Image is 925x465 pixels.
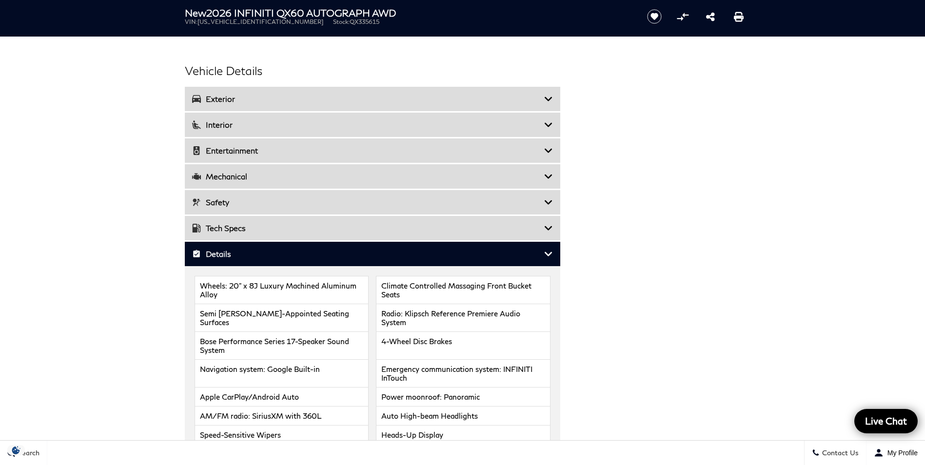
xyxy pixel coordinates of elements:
[734,11,744,22] a: Print this New 2026 INFINITI QX60 AUTOGRAPH AWD
[376,360,551,387] li: Emergency communication system: INFINITI InTouch
[376,407,551,426] li: Auto High-beam Headlights
[195,304,369,332] li: Semi [PERSON_NAME]-Appointed Seating Surfaces
[376,276,551,304] li: Climate Controlled Massaging Front Bucket Seats
[15,449,39,457] span: Search
[860,415,912,427] span: Live Chat
[192,223,544,233] h3: Tech Specs
[197,18,323,25] span: [US_VEHICLE_IDENTIFICATION_NUMBER]
[5,445,27,455] img: Opt-Out Icon
[192,197,544,207] h3: Safety
[192,172,544,181] h3: Mechanical
[376,426,551,445] li: Heads-Up Display
[866,441,925,465] button: Open user profile menu
[195,360,369,387] li: Navigation system: Google Built-in
[185,18,197,25] span: VIN:
[376,332,551,360] li: 4-Wheel Disc Brakes
[195,332,369,360] li: Bose Performance Series 17-Speaker Sound System
[376,387,551,407] li: Power moonroof: Panoramic
[195,426,369,445] li: Speed-Sensitive Wipers
[185,7,631,18] h1: 2026 INFINITI QX60 AUTOGRAPH AWD
[350,18,379,25] span: QX335615
[706,11,715,22] a: Share this New 2026 INFINITI QX60 AUTOGRAPH AWD
[675,9,690,24] button: Compare Vehicle
[884,449,918,457] span: My Profile
[185,62,560,79] h2: Vehicle Details
[192,94,544,104] h3: Exterior
[195,276,369,304] li: Wheels: 20" x 8J Luxury Machined Aluminum Alloy
[185,7,206,19] strong: New
[195,387,369,407] li: Apple CarPlay/Android Auto
[820,449,859,457] span: Contact Us
[376,304,551,332] li: Radio: Klipsch Reference Premiere Audio System
[192,120,544,130] h3: Interior
[192,146,544,155] h3: Entertainment
[195,407,369,426] li: AM/FM radio: SiriusXM with 360L
[854,409,918,433] a: Live Chat
[644,9,665,24] button: Save vehicle
[333,18,350,25] span: Stock:
[192,249,544,259] h3: Details
[5,445,27,455] section: Click to Open Cookie Consent Modal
